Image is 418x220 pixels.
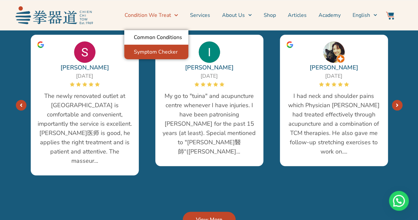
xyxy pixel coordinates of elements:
ul: Condition We Treat [124,30,188,59]
span: [DATE] [76,72,93,80]
a: Symptom Checker [124,45,188,59]
a: [PERSON_NAME] [310,63,358,72]
a: Next [16,100,26,110]
a: [PERSON_NAME] [185,63,234,72]
a: About Us [222,7,252,23]
a: [PERSON_NAME] [60,63,109,72]
span: My go to "tuina" and acupuncture centre whenever I have injuries. I have been patronising [PERSON... [162,91,257,156]
a: Shop [264,7,276,23]
a: Common Conditions [124,30,188,45]
span: The newly renovated outlet at [GEOGRAPHIC_DATA] is comfortable and convenient, importantly the se... [37,91,132,165]
a: Academy [319,7,341,23]
span: [DATE] [201,72,218,80]
a: Next [392,100,402,110]
img: Ivy Tan [199,41,220,63]
span: English [353,11,370,19]
img: Sharon Lim [74,41,95,63]
nav: Menu [96,7,377,23]
a: Services [190,7,210,23]
img: Website Icon-03 [386,12,394,20]
span: I had neck and shoulder pains which Physician [PERSON_NAME] had treated effectively through acupu... [286,91,381,156]
a: Condition We Treat [124,7,178,23]
a: English [353,7,377,23]
span: [DATE] [325,72,342,80]
a: Articles [288,7,307,23]
img: Li-Ling Sitoh [323,41,345,63]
